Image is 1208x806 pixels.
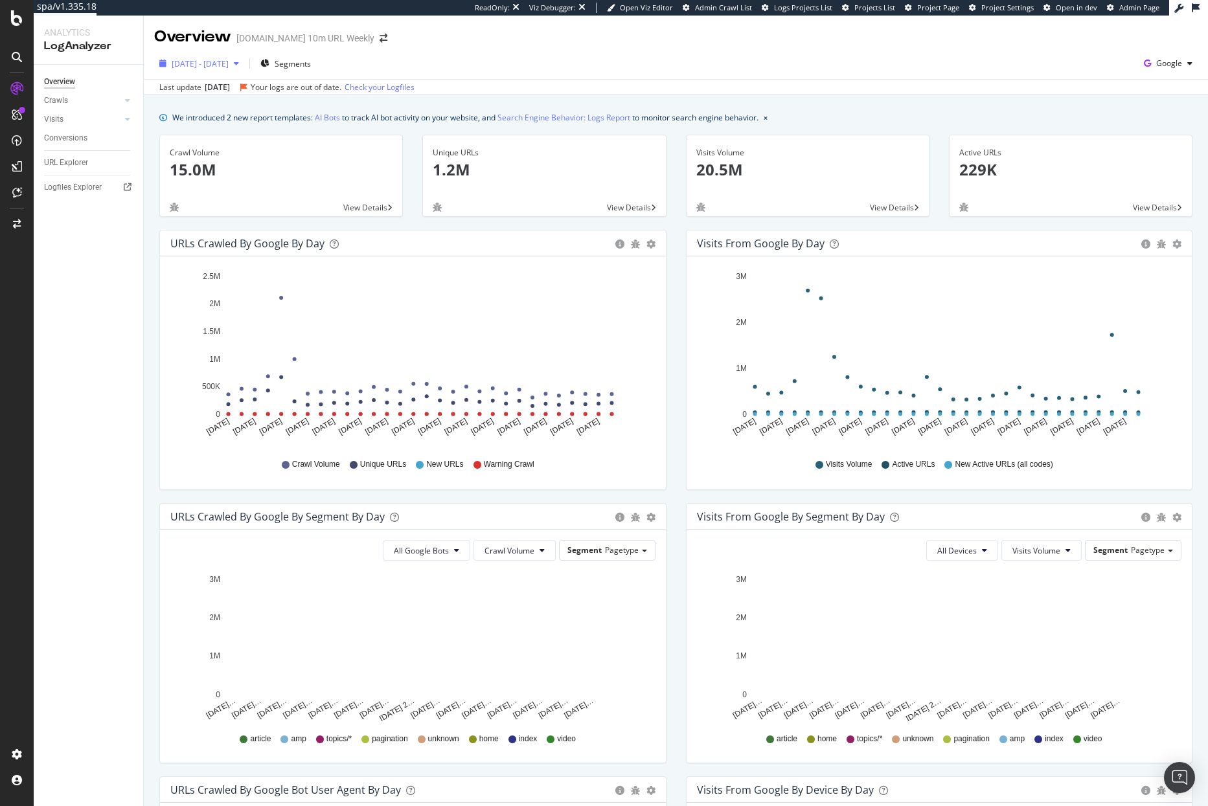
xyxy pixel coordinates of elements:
text: 500K [202,382,220,391]
text: [DATE] [549,416,575,436]
div: Overview [154,26,231,48]
div: bug [1157,513,1166,522]
button: Segments [255,53,316,74]
text: [DATE] [258,416,284,436]
span: Crawl Volume [484,545,534,556]
span: unknown [428,733,459,744]
div: arrow-right-arrow-left [380,34,387,43]
a: Open in dev [1043,3,1097,13]
text: 1.5M [203,327,220,336]
text: [DATE] [758,416,784,436]
text: 2M [736,318,747,327]
p: 1.2M [433,159,655,181]
text: 0 [216,410,220,419]
span: Logs Projects List [774,3,832,12]
span: All Devices [937,545,977,556]
text: [DATE] [863,416,889,436]
svg: A chart. [697,571,1177,721]
span: Open Viz Editor [620,3,673,12]
button: All Devices [926,540,998,561]
span: [DATE] - [DATE] [172,58,229,69]
text: 3M [209,575,220,584]
text: [DATE] [1049,416,1075,436]
span: Segment [1093,544,1128,555]
span: home [817,733,837,744]
p: 229K [959,159,1182,181]
button: Visits Volume [1001,540,1082,561]
span: Segment [567,544,602,555]
text: [DATE] [784,416,810,436]
div: bug [1157,786,1166,795]
text: [DATE] [890,416,916,436]
svg: A chart. [170,267,650,447]
a: Check your Logfiles [345,82,415,93]
div: circle-info [615,240,624,249]
button: Crawl Volume [473,540,556,561]
div: Viz Debugger: [529,3,576,13]
span: Warning Crawl [484,459,534,470]
div: bug [631,786,640,795]
div: bug [631,513,640,522]
a: Projects List [842,3,895,13]
div: gear [646,513,655,522]
div: URLs Crawled by Google by day [170,237,325,250]
a: Conversions [44,131,134,145]
span: Admin Page [1119,3,1159,12]
span: Visits Volume [1012,545,1060,556]
text: [DATE] [1022,416,1048,436]
text: [DATE] [337,416,363,436]
span: video [557,733,576,744]
div: bug [433,203,442,212]
div: bug [170,203,179,212]
div: gear [1172,240,1181,249]
p: 15.0M [170,159,393,181]
span: Active URLs [892,459,935,470]
div: gear [646,786,655,795]
text: [DATE] [810,416,836,436]
div: URLs Crawled by Google By Segment By Day [170,510,385,523]
text: 1M [209,652,220,661]
a: Admin Page [1107,3,1159,13]
div: bug [959,203,968,212]
span: pagination [953,733,989,744]
span: index [1045,733,1064,744]
div: circle-info [1141,240,1150,249]
button: [DATE] - [DATE] [154,53,244,74]
div: Crawls [44,94,68,107]
span: View Details [1133,202,1177,213]
span: Visits Volume [826,459,872,470]
svg: A chart. [697,267,1177,447]
span: Projects List [854,3,895,12]
span: View Details [343,202,387,213]
span: topics/* [326,733,352,744]
text: [DATE] [284,416,310,436]
text: [DATE] [917,416,942,436]
div: Visits from Google by day [697,237,825,250]
text: 0 [216,690,220,699]
span: Google [1156,58,1182,69]
div: circle-info [615,513,624,522]
div: Logfiles Explorer [44,181,102,194]
text: [DATE] [575,416,601,436]
div: Visits Volume [696,147,919,159]
text: 1M [736,364,747,373]
text: [DATE] [1075,416,1101,436]
div: [DATE] [205,82,230,93]
span: New URLs [426,459,463,470]
a: Project Settings [969,3,1034,13]
a: Project Page [905,3,959,13]
text: 3M [736,272,747,281]
text: 2M [736,613,747,622]
div: URL Explorer [44,156,88,170]
span: View Details [607,202,651,213]
span: article [250,733,271,744]
div: gear [1172,513,1181,522]
span: amp [1010,733,1025,744]
a: Logfiles Explorer [44,181,134,194]
span: pagination [372,733,407,744]
div: gear [646,240,655,249]
div: Visits [44,113,63,126]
